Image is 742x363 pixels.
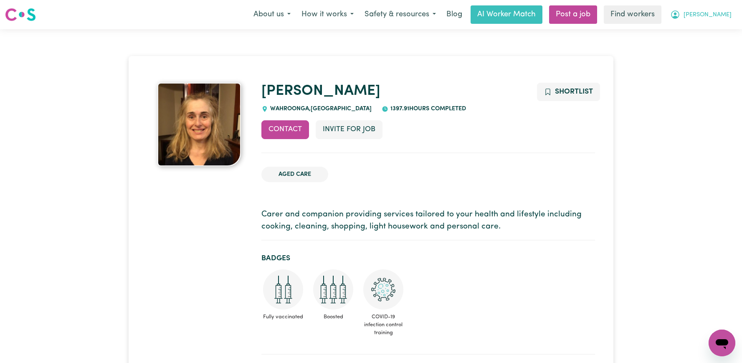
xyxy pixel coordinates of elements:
span: Fully vaccinated [261,310,305,324]
span: [PERSON_NAME] [684,10,732,20]
a: Post a job [549,5,597,24]
li: Aged Care [261,167,328,183]
button: About us [248,6,296,23]
a: Find workers [604,5,661,24]
img: Careseekers logo [5,7,36,22]
button: My Account [665,6,737,23]
button: Safety & resources [359,6,441,23]
p: Carer and companion providing services tailored to your health and lifestyle including cooking, c... [261,209,595,233]
button: How it works [296,6,359,23]
span: Shortlist [555,88,593,95]
a: [PERSON_NAME] [261,84,380,99]
h2: Badges [261,254,595,263]
span: WAHROONGA , [GEOGRAPHIC_DATA] [268,106,372,112]
button: Invite for Job [316,120,382,139]
button: Add to shortlist [537,83,600,101]
a: AI Worker Match [471,5,542,24]
span: COVID-19 infection control training [362,310,405,340]
a: Careseekers logo [5,5,36,24]
img: Care and support worker has received booster dose of COVID-19 vaccination [313,269,353,310]
img: Care and support worker has received 2 doses of COVID-19 vaccine [263,269,303,310]
span: Boosted [311,310,355,324]
img: CS Academy: COVID-19 Infection Control Training course completed [363,269,403,310]
a: Gina's profile picture' [147,83,251,166]
span: 1397.91 hours completed [388,106,466,112]
img: Gina [157,83,241,166]
iframe: Button to launch messaging window [709,330,735,356]
button: Contact [261,120,309,139]
a: Blog [441,5,467,24]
